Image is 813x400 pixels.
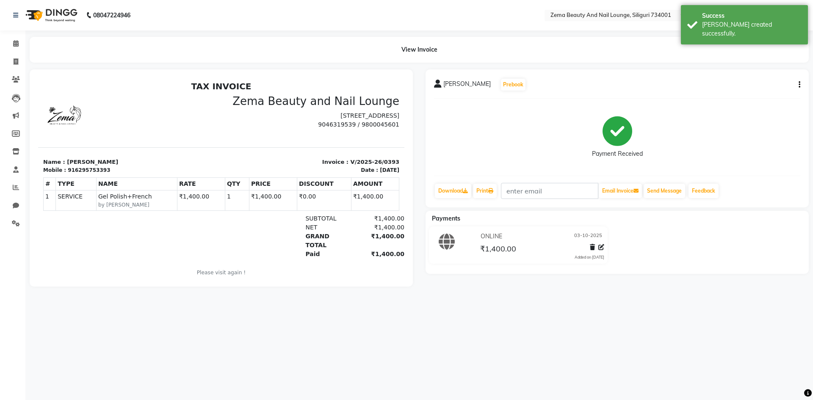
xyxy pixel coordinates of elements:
[443,80,491,91] span: [PERSON_NAME]
[18,99,58,112] th: TYPE
[5,191,361,199] p: Please visit again !
[702,20,802,38] div: Bill created successfully.
[188,42,362,51] p: 9046319539 / 9800045601
[188,17,362,30] h3: Zema Beauty and Nail Lounge
[187,112,211,132] td: 1
[501,183,598,199] input: enter email
[211,112,259,132] td: ₹1,400.00
[93,3,130,27] b: 08047224946
[188,33,362,42] p: [STREET_ADDRESS]
[5,88,28,96] div: Mobile :
[480,244,516,256] span: ₹1,400.00
[5,3,361,14] h2: TAX INVOICE
[599,184,642,198] button: Email Invoice
[314,145,366,154] div: ₹1,400.00
[689,184,719,198] a: Feedback
[432,215,460,222] span: Payments
[259,99,313,112] th: DISCOUNT
[262,154,314,172] div: GRAND TOTAL
[18,112,58,132] td: SERVICE
[188,80,362,88] p: Invoice : V/2025-26/0393
[139,99,187,112] th: RATE
[473,184,497,198] a: Print
[262,145,314,154] div: NET
[58,99,139,112] th: NAME
[592,149,643,158] div: Payment Received
[5,80,178,88] p: Name : [PERSON_NAME]
[187,99,211,112] th: QTY
[575,254,604,260] div: Added on [DATE]
[314,136,366,145] div: ₹1,400.00
[314,172,366,181] div: ₹1,400.00
[323,88,340,96] div: Date :
[30,88,72,96] div: 916295753393
[262,136,314,145] div: SUBTOTAL
[211,99,259,112] th: PRICE
[313,99,361,112] th: AMOUNT
[60,114,137,123] span: Gel Polish+French
[60,123,137,131] small: by [PERSON_NAME]
[501,79,525,91] button: Prebook
[262,172,314,181] div: Paid
[644,184,685,198] button: Send Message
[313,112,361,132] td: ₹1,400.00
[22,3,80,27] img: logo
[30,37,809,63] div: View Invoice
[342,88,361,96] div: [DATE]
[6,112,18,132] td: 1
[139,112,187,132] td: ₹1,400.00
[574,232,602,241] span: 03-10-2025
[435,184,471,198] a: Download
[314,154,366,172] div: ₹1,400.00
[6,99,18,112] th: #
[481,232,502,241] span: ONLINE
[259,112,313,132] td: ₹0.00
[702,11,802,20] div: Success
